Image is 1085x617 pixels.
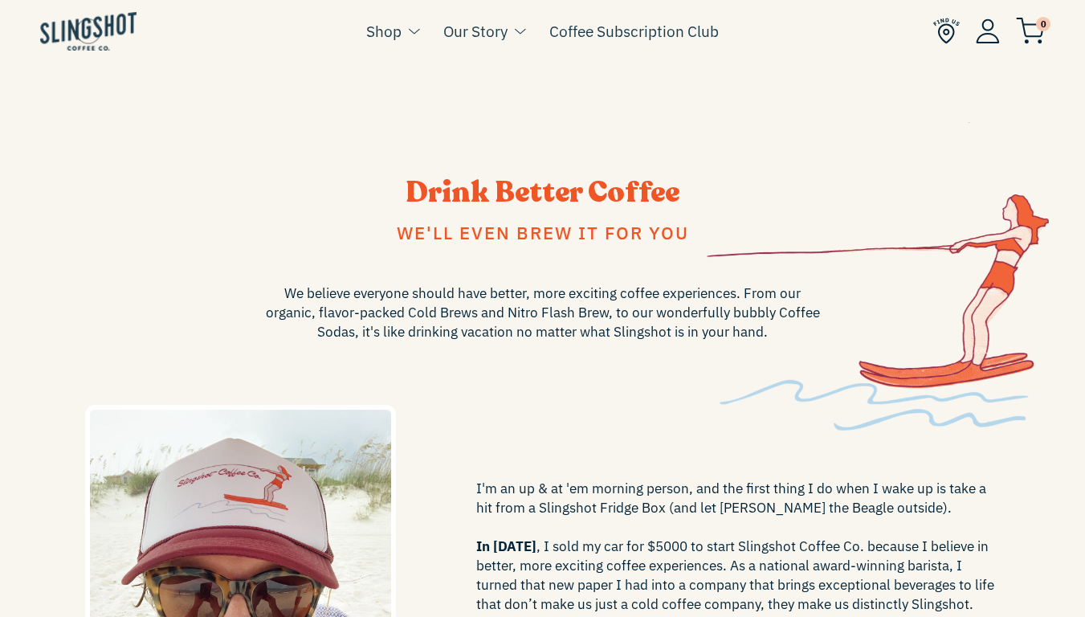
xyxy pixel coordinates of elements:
[397,221,689,244] span: We'll even brew it for you
[366,19,402,43] a: Shop
[406,173,679,212] span: Drink Better Coffee
[476,479,1001,614] span: I'm an up & at 'em morning person, and the first thing I do when I wake up is take a hit from a S...
[262,284,824,341] span: We believe everyone should have better, more exciting coffee experiences. From our organic, flavo...
[976,18,1000,43] img: Account
[1016,21,1045,40] a: 0
[549,19,719,43] a: Coffee Subscription Club
[1036,17,1050,31] span: 0
[1016,18,1045,44] img: cart
[707,122,1049,431] img: skiabout-1636558702133_426x.png
[933,18,960,44] img: Find Us
[443,19,508,43] a: Our Story
[476,537,536,555] span: In [DATE]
